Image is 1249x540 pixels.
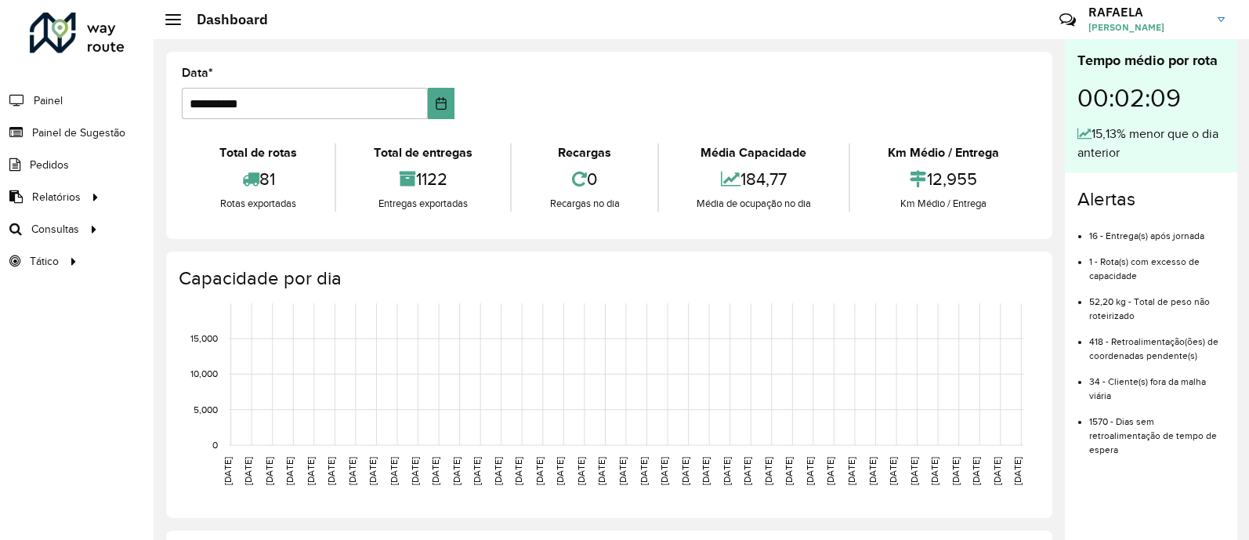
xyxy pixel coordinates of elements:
[340,143,506,162] div: Total de entregas
[854,196,1033,212] div: Km Médio / Entrega
[1077,71,1225,125] div: 00:02:09
[32,125,125,141] span: Painel de Sugestão
[190,368,218,379] text: 10,000
[663,196,845,212] div: Média de ocupação no dia
[472,457,482,485] text: [DATE]
[1089,217,1225,243] li: 16 - Entrega(s) após jornada
[1077,188,1225,211] h4: Alertas
[663,143,845,162] div: Média Capacidade
[389,457,399,485] text: [DATE]
[784,457,794,485] text: [DATE]
[617,457,628,485] text: [DATE]
[513,457,523,485] text: [DATE]
[186,162,331,196] div: 81
[992,457,1002,485] text: [DATE]
[223,457,233,485] text: [DATE]
[212,440,218,450] text: 0
[805,457,815,485] text: [DATE]
[30,157,69,173] span: Pedidos
[555,457,565,485] text: [DATE]
[1089,243,1225,283] li: 1 - Rota(s) com excesso de capacidade
[264,457,274,485] text: [DATE]
[639,457,649,485] text: [DATE]
[867,457,878,485] text: [DATE]
[1089,323,1225,363] li: 418 - Retroalimentação(ões) de coordenadas pendente(s)
[1088,5,1206,20] h3: RAFAELA
[701,457,711,485] text: [DATE]
[659,457,669,485] text: [DATE]
[326,457,336,485] text: [DATE]
[430,457,440,485] text: [DATE]
[888,457,898,485] text: [DATE]
[929,457,939,485] text: [DATE]
[451,457,462,485] text: [DATE]
[182,63,213,82] label: Data
[722,457,732,485] text: [DATE]
[410,457,420,485] text: [DATE]
[534,457,545,485] text: [DATE]
[763,457,773,485] text: [DATE]
[367,457,378,485] text: [DATE]
[680,457,690,485] text: [DATE]
[516,196,653,212] div: Recargas no dia
[971,457,981,485] text: [DATE]
[1077,50,1225,71] div: Tempo médio por rota
[1088,20,1206,34] span: [PERSON_NAME]
[190,333,218,343] text: 15,000
[181,11,268,28] h2: Dashboard
[596,457,606,485] text: [DATE]
[950,457,961,485] text: [DATE]
[1089,363,1225,403] li: 34 - Cliente(s) fora da malha viária
[306,457,316,485] text: [DATE]
[340,162,506,196] div: 1122
[428,88,454,119] button: Choose Date
[854,143,1033,162] div: Km Médio / Entrega
[1089,403,1225,457] li: 1570 - Dias sem retroalimentação de tempo de espera
[243,457,253,485] text: [DATE]
[1089,283,1225,323] li: 52,20 kg - Total de peso não roteirizado
[909,457,919,485] text: [DATE]
[1012,457,1023,485] text: [DATE]
[1077,125,1225,162] div: 15,13% menor que o dia anterior
[186,196,331,212] div: Rotas exportadas
[516,143,653,162] div: Recargas
[186,143,331,162] div: Total de rotas
[846,457,856,485] text: [DATE]
[179,267,1037,290] h4: Capacidade por dia
[32,189,81,205] span: Relatórios
[576,457,586,485] text: [DATE]
[516,162,653,196] div: 0
[663,162,845,196] div: 184,77
[31,221,79,237] span: Consultas
[30,253,59,270] span: Tático
[493,457,503,485] text: [DATE]
[284,457,295,485] text: [DATE]
[742,457,752,485] text: [DATE]
[1051,3,1084,37] a: Contato Rápido
[347,457,357,485] text: [DATE]
[854,162,1033,196] div: 12,955
[34,92,63,109] span: Painel
[194,404,218,415] text: 5,000
[825,457,835,485] text: [DATE]
[340,196,506,212] div: Entregas exportadas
